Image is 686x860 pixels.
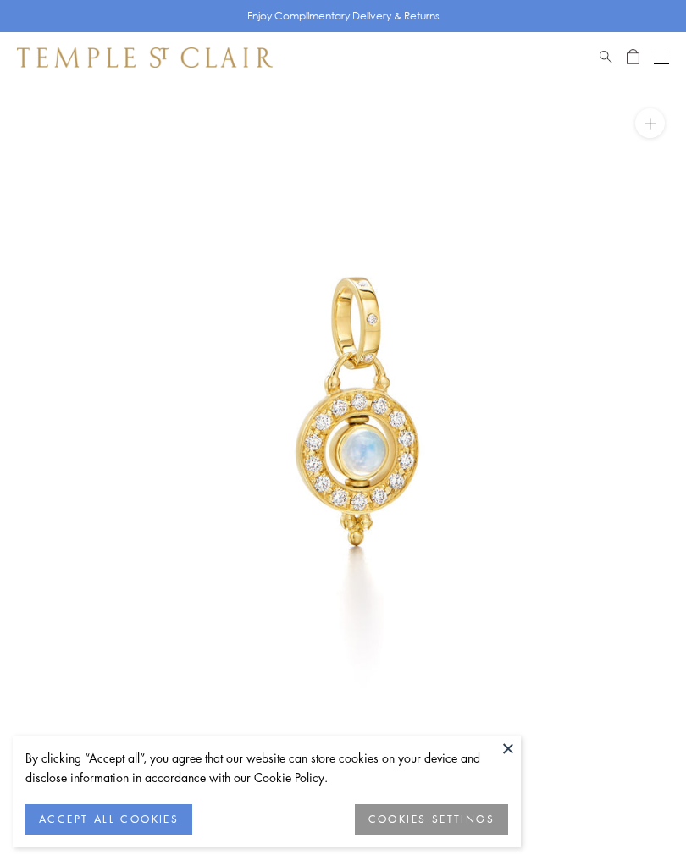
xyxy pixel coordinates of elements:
[600,47,612,68] a: Search
[654,47,669,68] button: Open navigation
[355,804,508,835] button: COOKIES SETTINGS
[627,47,639,68] a: Open Shopping Bag
[25,83,686,743] img: 18K Mini Orbit Pendant
[17,47,273,68] img: Temple St. Clair
[601,780,669,843] iframe: Gorgias live chat messenger
[247,8,440,25] p: Enjoy Complimentary Delivery & Returns
[25,748,508,787] div: By clicking “Accept all”, you agree that our website can store cookies on your device and disclos...
[25,804,192,835] button: ACCEPT ALL COOKIES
